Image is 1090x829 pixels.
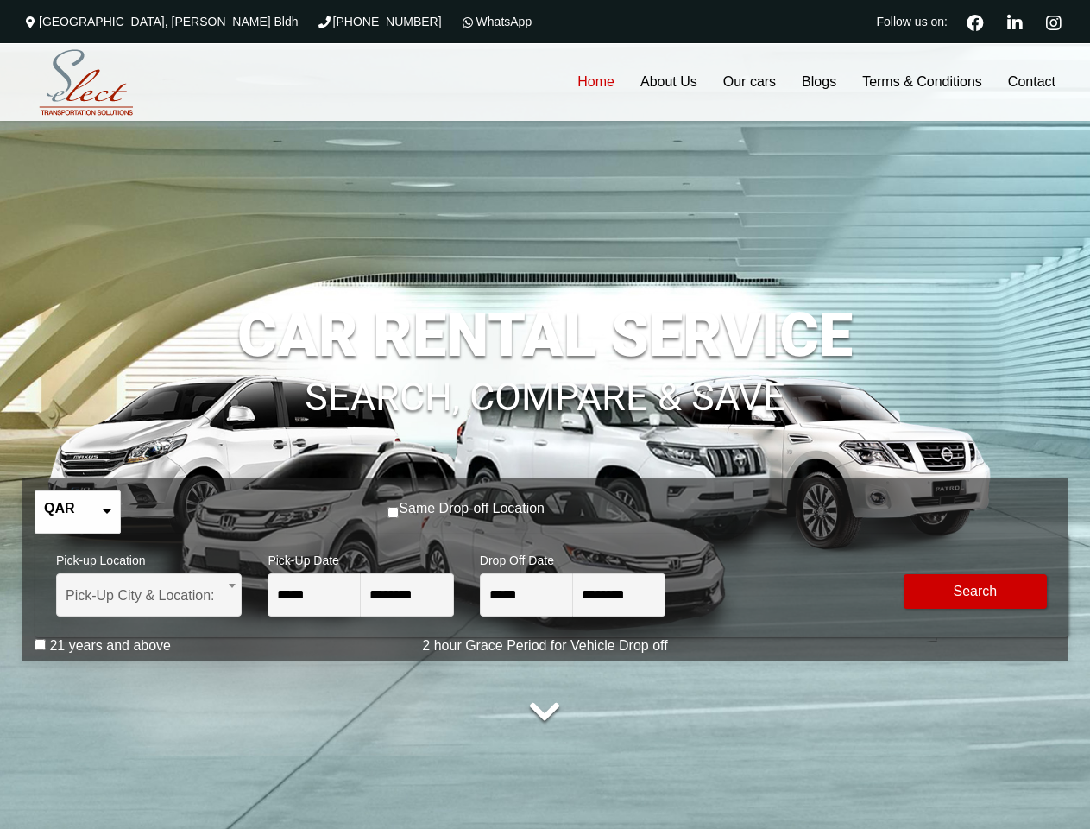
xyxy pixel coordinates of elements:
p: 2 hour Grace Period for Vehicle Drop off [22,636,1068,656]
label: 21 years and above [49,637,171,655]
a: Terms & Conditions [849,43,995,121]
a: Our cars [710,43,789,121]
a: WhatsApp [459,15,532,28]
h1: CAR RENTAL SERVICE [22,305,1068,365]
span: Pick-Up City & Location: [66,574,232,617]
span: Drop Off Date [480,542,665,573]
a: Instagram [1038,12,1068,31]
a: Contact [995,43,1068,121]
a: Linkedin [999,12,1030,31]
a: Home [564,43,627,121]
button: Modify Search [904,574,1047,609]
span: Pick-up Location [56,542,242,573]
a: Facebook [960,12,991,31]
a: About Us [627,43,710,121]
label: Same Drop-off Location [399,500,545,517]
a: Blogs [789,43,849,121]
span: Pick-Up Date [268,542,453,573]
img: Select Rent a Car [26,46,147,120]
h1: SEARCH, COMPARE & SAVE [22,351,1068,417]
label: QAR [44,500,75,517]
span: Pick-Up City & Location: [56,573,242,617]
a: [PHONE_NUMBER] [316,15,442,28]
